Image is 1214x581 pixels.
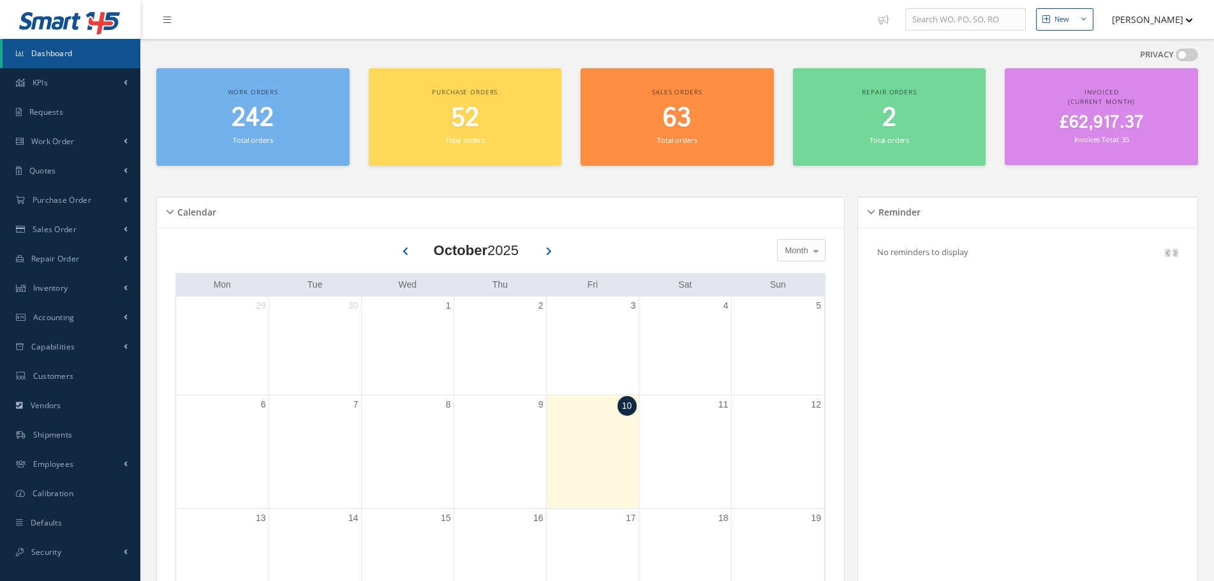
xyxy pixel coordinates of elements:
a: Dashboard [3,39,140,68]
td: October 5, 2025 [731,297,824,395]
span: Shipments [33,429,73,440]
a: Repair orders 2 Total orders [793,68,986,166]
span: Vendors [31,400,61,411]
a: October 4, 2025 [721,297,731,315]
td: October 1, 2025 [361,297,454,395]
a: October 14, 2025 [346,509,361,527]
b: October [434,242,487,258]
span: Accounting [33,312,75,323]
span: Inventory [33,283,68,293]
span: 63 [663,100,691,136]
td: October 4, 2025 [639,297,731,395]
a: October 15, 2025 [438,509,454,527]
td: October 7, 2025 [269,395,361,509]
small: Total orders [657,135,697,145]
span: Security [31,547,61,557]
span: Capabilities [31,341,75,352]
a: Work orders 242 Total orders [156,68,350,166]
td: October 8, 2025 [361,395,454,509]
a: October 6, 2025 [258,395,269,414]
small: Invoices Total: 35 [1074,135,1129,144]
span: Customers [33,371,74,381]
input: Search WO, PO, SO, RO [905,8,1026,31]
span: KPIs [33,77,48,88]
h5: Calendar [174,203,216,218]
a: October 17, 2025 [623,509,639,527]
small: Total orders [870,135,909,145]
label: PRIVACY [1140,48,1174,61]
td: October 11, 2025 [639,395,731,509]
span: Repair Order [31,253,80,264]
a: October 2, 2025 [536,297,546,315]
span: Employees [33,459,74,469]
span: Requests [29,107,63,117]
a: October 12, 2025 [808,395,824,414]
button: [PERSON_NAME] [1100,7,1193,32]
a: Tuesday [305,277,325,293]
small: Total orders [445,135,485,145]
a: October 16, 2025 [531,509,546,527]
a: October 13, 2025 [253,509,269,527]
td: October 6, 2025 [176,395,269,509]
h5: Reminder [875,203,921,218]
td: September 29, 2025 [176,297,269,395]
a: October 18, 2025 [716,509,731,527]
span: (Current Month) [1068,97,1135,106]
span: Dashboard [31,48,73,59]
td: September 30, 2025 [269,297,361,395]
a: October 8, 2025 [443,395,454,414]
a: Purchase orders 52 Total orders [369,68,562,166]
span: 242 [232,100,274,136]
a: October 5, 2025 [813,297,824,315]
a: October 1, 2025 [443,297,454,315]
span: Work orders [228,87,278,96]
a: September 29, 2025 [253,297,269,315]
a: Friday [585,277,600,293]
a: October 9, 2025 [536,395,546,414]
div: 2025 [434,240,519,261]
span: Sales Order [33,224,77,235]
td: October 3, 2025 [546,297,639,395]
a: Sunday [767,277,788,293]
a: Saturday [676,277,695,293]
a: October 7, 2025 [351,395,361,414]
a: Invoiced (Current Month) £62,917.37 Invoices Total: 35 [1005,68,1198,165]
span: Defaults [31,517,62,528]
span: Sales orders [652,87,702,96]
a: October 19, 2025 [808,509,824,527]
td: October 2, 2025 [454,297,546,395]
a: Sales orders 63 Total orders [581,68,774,166]
a: October 10, 2025 [618,396,637,416]
span: Invoiced [1084,87,1119,96]
td: October 9, 2025 [454,395,546,509]
span: £62,917.37 [1060,110,1144,135]
button: New [1036,8,1093,31]
span: Quotes [29,165,56,176]
p: No reminders to display [877,246,968,258]
a: Thursday [490,277,510,293]
a: Wednesday [396,277,419,293]
span: 52 [451,100,479,136]
a: October 3, 2025 [628,297,639,315]
span: Purchase Order [33,195,91,205]
a: October 11, 2025 [716,395,731,414]
small: Total orders [233,135,272,145]
span: Work Order [31,136,75,147]
span: Month [782,244,808,257]
span: 2 [882,100,896,136]
span: Calibration [33,488,73,499]
a: September 30, 2025 [346,297,361,315]
div: New [1055,14,1069,25]
a: Monday [211,277,233,293]
td: October 12, 2025 [731,395,824,509]
td: October 10, 2025 [546,395,639,509]
span: Purchase orders [432,87,498,96]
span: Repair orders [862,87,916,96]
